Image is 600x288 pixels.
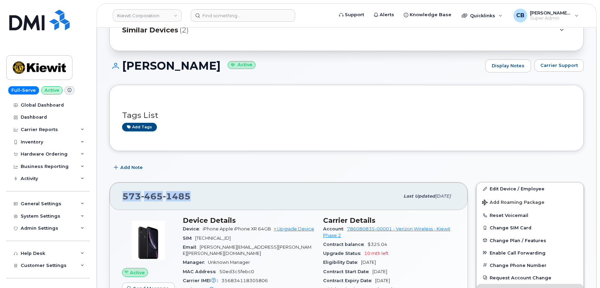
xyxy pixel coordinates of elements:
[477,259,583,271] button: Change Phone Number
[323,216,455,225] h3: Carrier Details
[183,269,219,274] span: MAC Address
[345,11,364,18] span: Support
[477,195,583,209] button: Add Roaming Package
[540,62,578,69] span: Carrier Support
[163,191,191,201] span: 1485
[477,209,583,221] button: Reset Voicemail
[364,251,389,256] span: 10 mth left
[120,164,143,171] span: Add Note
[228,61,256,69] small: Active
[477,234,583,247] button: Change Plan / Features
[195,236,231,241] span: [TECHNICAL_ID]
[122,191,191,201] span: 573
[530,10,571,16] span: [PERSON_NAME] [PERSON_NAME]
[183,236,195,241] span: SIM
[435,193,451,199] span: [DATE]
[323,226,450,238] a: 786080835-00001 - Verizon Wireless - Kiewit Phase 2
[191,9,295,22] input: Find something...
[122,111,571,120] h3: Tags List
[361,260,376,265] span: [DATE]
[323,251,364,256] span: Upgrade Status
[109,161,149,174] button: Add Note
[219,269,254,274] span: 50ed3c5febc0
[403,193,435,199] span: Last updated
[130,269,145,276] span: Active
[323,226,347,231] span: Account
[477,221,583,234] button: Change SIM Card
[183,216,315,225] h3: Device Details
[203,226,271,231] span: iPhone Apple iPhone XR 64GB
[323,260,361,265] span: Eligibility Date
[410,11,451,18] span: Knowledge Base
[334,8,369,22] a: Support
[470,13,495,18] span: Quicklinks
[183,245,200,250] span: Email
[570,258,595,283] iframe: Messenger Launcher
[530,16,571,21] span: Super Admin
[113,9,182,22] a: Kiewit Corporation
[375,278,390,283] span: [DATE]
[274,226,314,231] a: + Upgrade Device
[183,245,311,256] span: [PERSON_NAME][EMAIL_ADDRESS][PERSON_NAME][PERSON_NAME][DOMAIN_NAME]
[208,260,250,265] span: Unknown Manager
[141,191,163,201] span: 465
[485,59,531,72] a: Display Notes
[221,278,268,283] span: 356834118305806
[128,220,169,261] img: image20231002-3703462-1qb80zy.jpeg
[516,11,524,20] span: CB
[122,123,157,131] a: Add tags
[457,9,507,22] div: Quicklinks
[323,278,375,283] span: Contract Expiry Date
[122,25,178,35] span: Similar Devices
[323,242,368,247] span: Contract balance
[509,9,583,22] div: Chris Brian
[183,226,203,231] span: Device
[477,271,583,284] button: Request Account Change
[183,260,208,265] span: Manager
[482,200,544,206] span: Add Roaming Package
[109,60,482,72] h1: [PERSON_NAME]
[323,269,372,274] span: Contract Start Date
[490,238,546,243] span: Change Plan / Features
[534,59,584,72] button: Carrier Support
[477,182,583,195] a: Edit Device / Employee
[369,8,399,22] a: Alerts
[477,247,583,259] button: Enable Call Forwarding
[490,250,546,255] span: Enable Call Forwarding
[372,269,387,274] span: [DATE]
[399,8,456,22] a: Knowledge Base
[183,278,221,283] span: Carrier IMEI
[368,242,387,247] span: $325.04
[180,25,189,35] span: (2)
[380,11,394,18] span: Alerts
